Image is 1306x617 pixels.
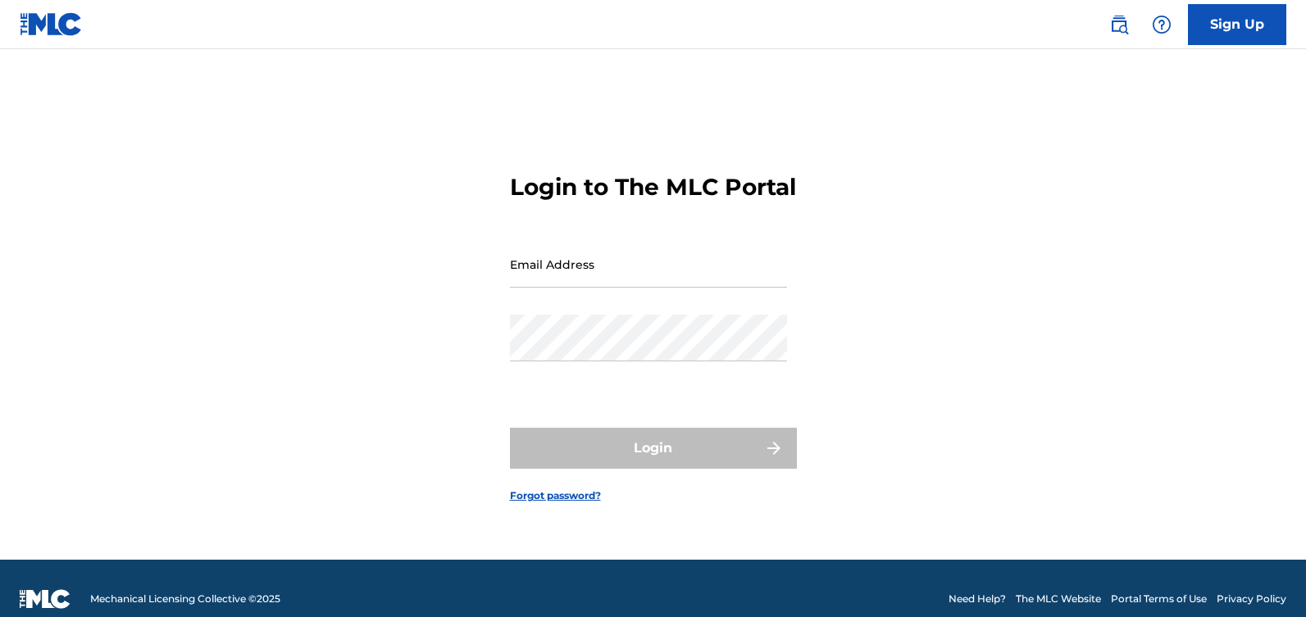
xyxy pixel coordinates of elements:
a: Need Help? [949,592,1006,606]
a: Forgot password? [510,488,601,503]
a: Privacy Policy [1217,592,1286,606]
a: Portal Terms of Use [1111,592,1207,606]
a: Public Search [1103,8,1135,41]
img: search [1109,15,1129,34]
div: Help [1145,8,1178,41]
img: help [1152,15,1172,34]
a: The MLC Website [1016,592,1101,606]
img: MLC Logo [20,12,83,36]
img: logo [20,589,71,609]
span: Mechanical Licensing Collective © 2025 [90,592,280,606]
h3: Login to The MLC Portal [510,173,796,202]
a: Sign Up [1188,4,1286,45]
